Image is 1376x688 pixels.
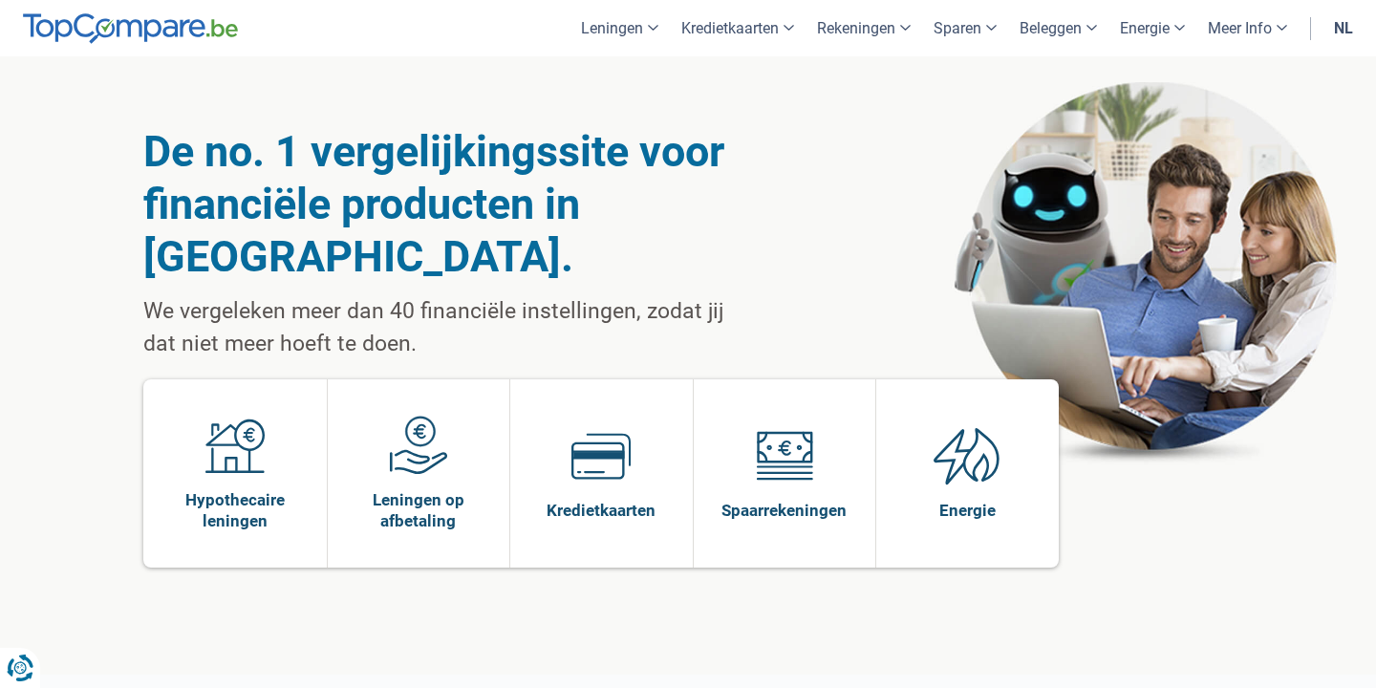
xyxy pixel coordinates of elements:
[571,426,631,485] img: Kredietkaarten
[721,500,847,521] span: Spaarrekeningen
[143,379,327,568] a: Hypothecaire leningen Hypothecaire leningen
[389,416,448,475] img: Leningen op afbetaling
[939,500,996,521] span: Energie
[934,426,1000,485] img: Energie
[337,489,501,531] span: Leningen op afbetaling
[23,13,238,44] img: TopCompare
[153,489,317,531] span: Hypothecaire leningen
[755,426,814,485] img: Spaarrekeningen
[328,379,510,568] a: Leningen op afbetaling Leningen op afbetaling
[876,379,1059,568] a: Energie Energie
[143,295,742,360] p: We vergeleken meer dan 40 financiële instellingen, zodat jij dat niet meer hoeft te doen.
[205,416,265,475] img: Hypothecaire leningen
[510,379,693,568] a: Kredietkaarten Kredietkaarten
[694,379,876,568] a: Spaarrekeningen Spaarrekeningen
[143,125,742,283] h1: De no. 1 vergelijkingssite voor financiële producten in [GEOGRAPHIC_DATA].
[547,500,656,521] span: Kredietkaarten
